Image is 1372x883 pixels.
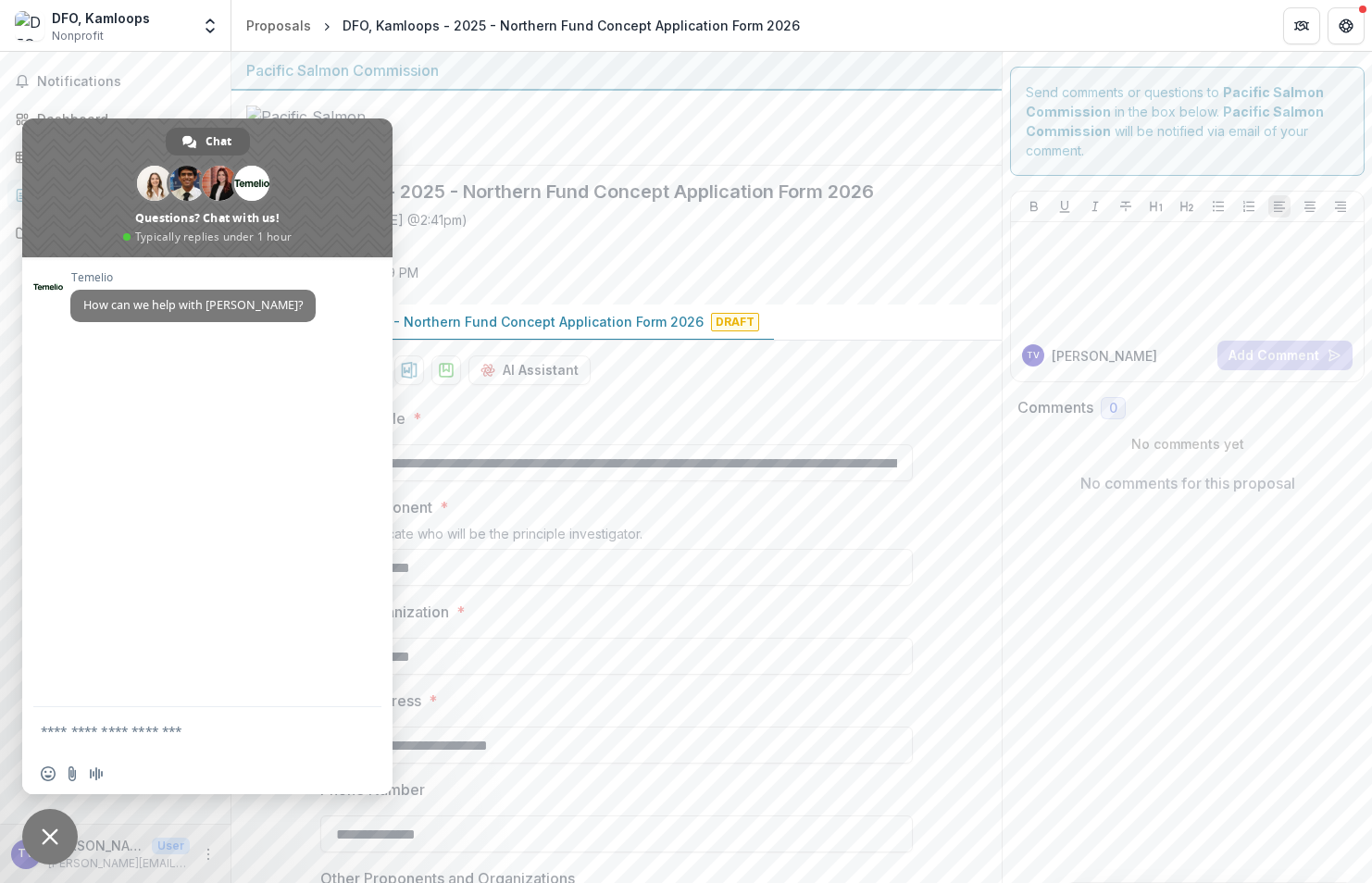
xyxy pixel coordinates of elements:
[206,128,231,155] span: Chat
[18,848,34,860] div: Tanya Vivian
[48,855,190,872] p: [PERSON_NAME][EMAIL_ADDRESS][PERSON_NAME][DOMAIN_NAME]
[246,180,957,203] h2: DFO, Kamloops - 2025 - Northern Fund Concept Application Form 2026
[1329,195,1352,218] button: Align Right
[197,843,219,865] button: More
[83,297,303,313] span: How can we help with [PERSON_NAME]?
[1052,346,1157,366] p: [PERSON_NAME]
[1017,399,1093,417] h2: Comments
[7,67,223,96] button: Notifications
[711,313,759,331] span: Draft
[166,128,250,155] a: Chat
[41,766,56,781] span: Insert an emoji
[7,104,223,134] a: Dashboard
[1217,341,1353,370] button: Add Comment
[22,809,78,864] a: Close chat
[431,355,461,385] button: download-proposal
[1238,195,1260,218] button: Ordered List
[1023,195,1045,218] button: Bold
[52,8,150,28] div: DFO, Kamloops
[246,312,704,331] p: DFO, Kamloops - 2025 - Northern Fund Concept Application Form 2026
[1084,195,1106,218] button: Italicize
[89,766,104,781] span: Audio message
[1299,195,1321,218] button: Align Center
[1109,401,1117,417] span: 0
[48,836,144,855] p: [PERSON_NAME]
[1010,67,1365,176] div: Send comments or questions to in the box below. will be notified via email of your comment.
[37,109,208,129] div: Dashboard
[1207,195,1229,218] button: Bullet List
[1268,195,1291,218] button: Align Left
[7,218,223,248] a: Documents
[1027,351,1040,360] div: Tanya Vivian
[1017,434,1357,454] p: No comments yet
[15,11,44,41] img: DFO, Kamloops
[1080,472,1295,494] p: No comments for this proposal
[394,355,424,385] button: download-proposal
[1328,7,1365,44] button: Get Help
[1145,195,1167,218] button: Heading 1
[1054,195,1076,218] button: Underline
[246,16,311,35] div: Proposals
[41,707,337,753] textarea: Compose your message...
[70,271,316,284] span: Temelio
[1115,195,1137,218] button: Strike
[1176,195,1198,218] button: Heading 2
[239,12,807,39] nav: breadcrumb
[1283,7,1320,44] button: Partners
[246,59,987,81] div: Pacific Salmon Commission
[320,526,913,549] div: Please indicate who will be the principle investigator.
[37,74,216,90] span: Notifications
[468,355,591,385] button: AI Assistant
[239,12,318,39] a: Proposals
[52,28,104,44] span: Nonprofit
[7,142,223,172] a: Tasks
[65,766,80,781] span: Send a file
[246,106,431,150] img: Pacific Salmon Commission
[343,16,800,35] div: DFO, Kamloops - 2025 - Northern Fund Concept Application Form 2026
[152,838,190,854] p: User
[7,180,223,210] a: Proposals
[197,7,223,44] button: Open entity switcher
